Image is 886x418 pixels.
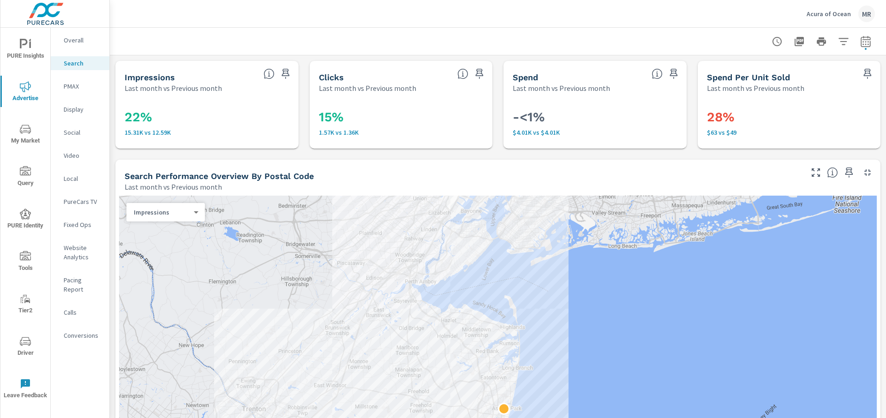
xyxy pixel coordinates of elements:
p: Calls [64,308,102,317]
p: Website Analytics [64,243,102,262]
span: Save this to your personalized report [842,165,856,180]
button: Print Report [812,32,831,51]
span: Leave Feedback [3,378,48,401]
div: Social [51,125,109,139]
p: PureCars TV [64,197,102,206]
p: Overall [64,36,102,45]
p: $63 vs $49 [707,129,872,136]
div: Conversions [51,328,109,342]
p: $4,008 vs $4,010 [513,129,677,136]
p: Video [64,151,102,160]
div: Video [51,149,109,162]
p: PMAX [64,82,102,91]
span: Query [3,166,48,189]
p: Display [64,105,102,114]
span: Save this to your personalized report [666,66,681,81]
button: Make Fullscreen [808,165,823,180]
div: MR [858,6,875,22]
span: PURE Identity [3,209,48,231]
button: Minimize Widget [860,165,875,180]
span: Driver [3,336,48,358]
p: Last month vs Previous month [125,83,222,94]
p: 1,567 vs 1,359 [319,129,484,136]
span: The number of times an ad was clicked by a consumer. [457,68,468,79]
span: My Market [3,124,48,146]
button: Select Date Range [856,32,875,51]
div: Overall [51,33,109,47]
h5: Spend Per Unit Sold [707,72,790,82]
p: Acura of Ocean [807,10,851,18]
div: Calls [51,305,109,319]
p: Search [64,59,102,68]
div: PMAX [51,79,109,93]
p: Local [64,174,102,183]
p: Last month vs Previous month [707,83,804,94]
span: Understand Search performance data by postal code. Individual postal codes can be selected and ex... [827,167,838,178]
div: PureCars TV [51,195,109,209]
button: "Export Report to PDF" [790,32,808,51]
p: Social [64,128,102,137]
p: Conversions [64,331,102,340]
h5: Clicks [319,72,344,82]
span: Tools [3,251,48,274]
p: Impressions [134,208,190,216]
div: Local [51,172,109,185]
p: Fixed Ops [64,220,102,229]
h5: Search Performance Overview By Postal Code [125,171,314,181]
span: Advertise [3,81,48,104]
h3: 15% [319,109,484,125]
p: Last month vs Previous month [513,83,610,94]
div: Impressions [126,208,198,217]
div: Display [51,102,109,116]
button: Apply Filters [834,32,853,51]
p: Last month vs Previous month [319,83,416,94]
div: Pacing Report [51,273,109,296]
div: Website Analytics [51,241,109,264]
span: Save this to your personalized report [860,66,875,81]
h3: 22% [125,109,289,125]
div: Search [51,56,109,70]
div: Fixed Ops [51,218,109,232]
h3: 28% [707,109,872,125]
h3: -<1% [513,109,677,125]
h5: Impressions [125,72,175,82]
span: PURE Insights [3,39,48,61]
span: Save this to your personalized report [472,66,487,81]
span: The number of times an ad was shown on your behalf. [263,68,275,79]
span: Save this to your personalized report [278,66,293,81]
p: Last month vs Previous month [125,181,222,192]
p: Pacing Report [64,275,102,294]
p: 15.31K vs 12.59K [125,129,289,136]
span: The amount of money spent on advertising during the period. [652,68,663,79]
div: nav menu [0,28,50,410]
h5: Spend [513,72,538,82]
span: Tier2 [3,293,48,316]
